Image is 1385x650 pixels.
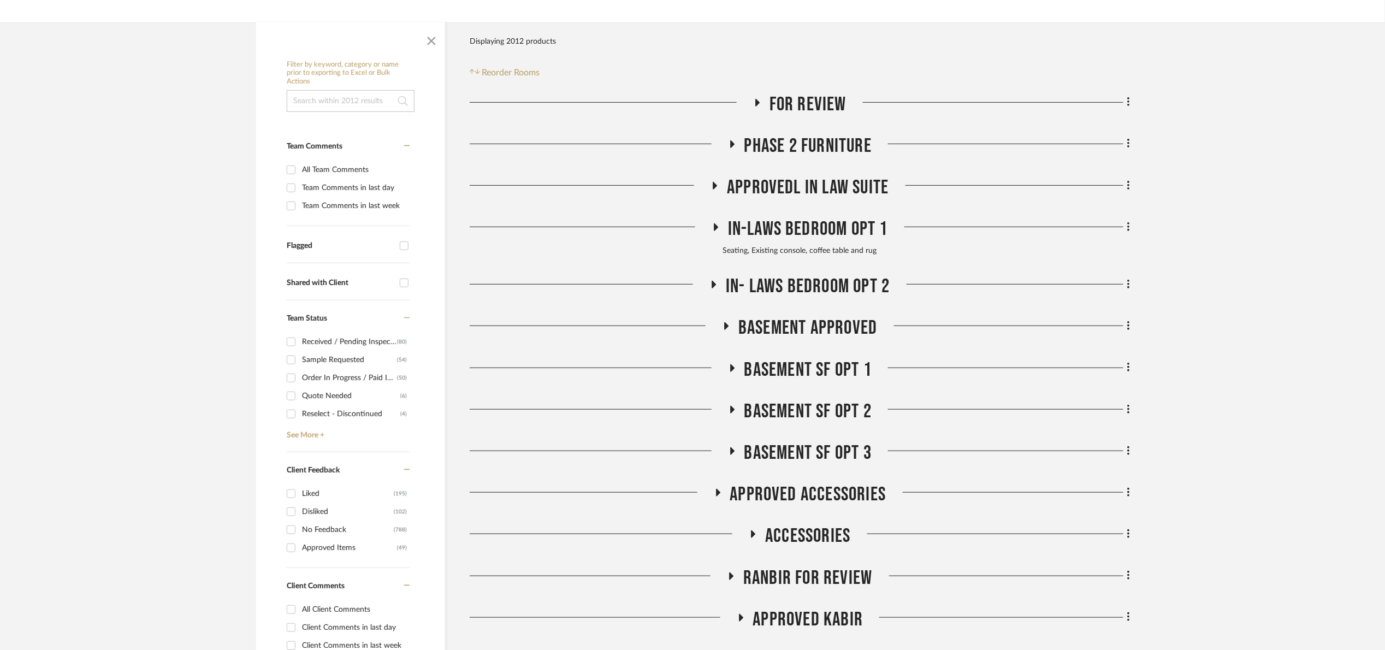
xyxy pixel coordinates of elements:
[287,279,394,288] div: Shared with Client
[744,134,872,158] span: Phase 2 Furniture
[738,316,877,340] span: Basement APPROVED
[287,466,340,474] span: Client Feedback
[302,179,407,197] div: Team Comments in last day
[287,61,415,86] h6: Filter by keyword, category or name prior to exporting to Excel or Bulk Actions
[302,619,407,636] div: Client Comments in last day
[287,241,394,251] div: Flagged
[287,143,342,150] span: Team Comments
[302,351,397,369] div: Sample Requested
[302,485,394,503] div: Liked
[302,369,397,387] div: Order In Progress / Paid In Full w/ Freight, No Balance due
[302,161,407,179] div: All Team Comments
[302,333,397,351] div: Received / Pending Inspection
[726,275,890,298] span: In- Laws Bedroom Opt 2
[743,566,872,590] span: Ranbir For Review
[397,369,407,387] div: (50)
[765,524,850,548] span: Accessories
[744,400,872,423] span: Basement SF Opt 2
[394,521,407,539] div: (788)
[400,405,407,423] div: (4)
[287,582,345,590] span: Client Comments
[397,539,407,557] div: (49)
[302,521,394,539] div: No Feedback
[287,90,415,112] input: Search within 2012 results
[302,601,407,618] div: All Client Comments
[284,423,410,440] a: See More +
[470,66,540,79] button: Reorder Rooms
[397,351,407,369] div: (54)
[302,387,400,405] div: Quote Needed
[394,485,407,503] div: (195)
[482,66,540,79] span: Reorder Rooms
[744,358,872,382] span: Basement SF Opt 1
[728,217,888,241] span: In-Laws Bedroom Opt 1
[470,31,556,52] div: Displaying 2012 products
[400,387,407,405] div: (6)
[302,197,407,215] div: Team Comments in last week
[302,503,394,521] div: Disliked
[302,405,400,423] div: Reselect - Discontinued
[470,245,1130,257] div: Seating, Existing console, coffee table and rug
[397,333,407,351] div: (80)
[287,315,327,322] span: Team Status
[302,539,397,557] div: Approved Items
[770,93,847,116] span: For Review
[753,608,863,631] span: APPROVED Kabir
[421,28,442,50] button: Close
[744,441,872,465] span: Basement SF opt 3
[727,176,889,199] span: Approvedl In Law Suite
[394,503,407,521] div: (102)
[730,483,886,506] span: APPROVED Accessories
